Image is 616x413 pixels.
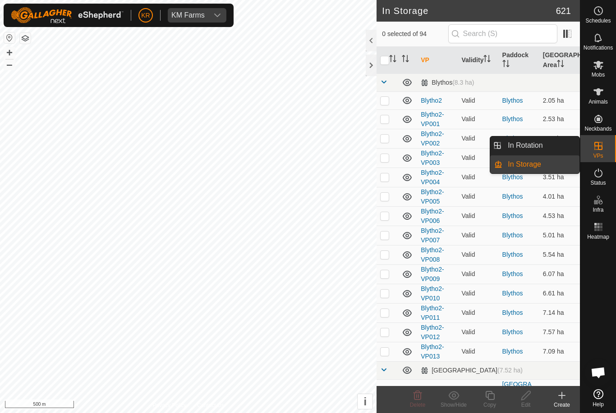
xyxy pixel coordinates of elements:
[499,47,539,74] th: Paddock
[539,342,580,361] td: 7.09 ha
[592,72,605,77] span: Mobs
[171,12,205,19] div: KM Farms
[539,168,580,187] td: 3.51 ha
[539,109,580,129] td: 2.53 ha
[421,111,444,127] a: Blytho2-VP001
[421,130,444,147] a: Blytho2-VP002
[448,24,557,43] input: Search (S)
[502,251,523,258] a: Blythos
[593,153,603,159] span: VPs
[458,168,498,187] td: Valid
[539,303,580,322] td: 7.14 ha
[358,394,372,409] button: i
[458,303,498,322] td: Valid
[4,59,15,70] button: –
[539,284,580,303] td: 6.61 ha
[502,155,579,173] a: In Storage
[458,245,498,264] td: Valid
[436,401,472,409] div: Show/Hide
[502,381,533,407] a: [GEOGRAPHIC_DATA]
[502,328,523,336] a: Blythos
[402,56,409,64] p-sorticon: Activate to sort
[421,188,444,205] a: Blytho2-VP005
[208,8,226,23] div: dropdown trigger
[585,18,611,23] span: Schedules
[421,169,444,186] a: Blytho2-VP004
[421,285,444,302] a: Blytho2-VP010
[502,290,523,297] a: Blythos
[458,342,498,361] td: Valid
[421,208,444,224] a: Blytho2-VP006
[458,129,498,148] td: Valid
[458,109,498,129] td: Valid
[197,401,224,409] a: Contact Us
[458,226,498,245] td: Valid
[502,173,523,181] a: Blythos
[4,32,15,43] button: Reset Map
[483,56,491,64] p-sorticon: Activate to sort
[363,395,367,408] span: i
[584,126,611,132] span: Neckbands
[153,401,187,409] a: Privacy Policy
[458,264,498,284] td: Valid
[539,47,580,74] th: [GEOGRAPHIC_DATA] Area
[539,379,580,408] td: 2.83 ha
[458,322,498,342] td: Valid
[588,99,608,104] span: Animals
[417,47,458,74] th: VP
[539,245,580,264] td: 5.54 ha
[593,207,603,213] span: Infra
[587,234,609,240] span: Heatmap
[539,129,580,148] td: 2.53 ha
[593,402,604,407] span: Help
[502,97,523,104] a: Blythos
[584,45,613,50] span: Notifications
[539,226,580,245] td: 5.01 ha
[502,348,523,355] a: Blythos
[458,187,498,206] td: Valid
[421,266,444,282] a: Blytho2-VP009
[539,91,580,109] td: 2.05 ha
[472,401,508,409] div: Copy
[556,4,571,18] span: 621
[490,155,579,173] li: In Storage
[421,150,444,166] a: Blytho2-VP003
[490,136,579,154] li: In Rotation
[458,148,498,168] td: Valid
[502,270,523,277] a: Blythos
[539,187,580,206] td: 4.01 ha
[421,97,442,104] a: Blytho2
[539,322,580,342] td: 7.57 ha
[458,47,498,74] th: Validity
[421,246,444,263] a: Blytho2-VP008
[389,56,396,64] p-sorticon: Activate to sort
[382,5,556,16] h2: In Storage
[421,343,444,360] a: Blytho2-VP013
[141,11,150,20] span: KR
[502,193,523,200] a: Blythos
[11,7,124,23] img: Gallagher Logo
[502,136,579,154] a: In Rotation
[4,47,15,58] button: +
[539,264,580,284] td: 6.07 ha
[168,8,208,23] span: KM Farms
[382,29,448,39] span: 0 selected of 94
[502,212,523,219] a: Blythos
[508,140,542,151] span: In Rotation
[421,79,474,86] div: Blythos
[421,304,444,321] a: Blytho2-VP011
[452,79,474,86] span: (8.3 ha)
[502,61,510,68] p-sorticon: Activate to sort
[410,402,426,408] span: Delete
[508,401,544,409] div: Edit
[502,309,523,316] a: Blythos
[497,367,523,374] span: (7.52 ha)
[580,386,616,411] a: Help
[590,180,606,186] span: Status
[502,115,523,123] a: Blythos
[421,227,444,244] a: Blytho2-VP007
[421,367,523,374] div: [GEOGRAPHIC_DATA]
[458,91,498,109] td: Valid
[458,379,498,408] td: Valid
[421,324,444,340] a: Blytho2-VP012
